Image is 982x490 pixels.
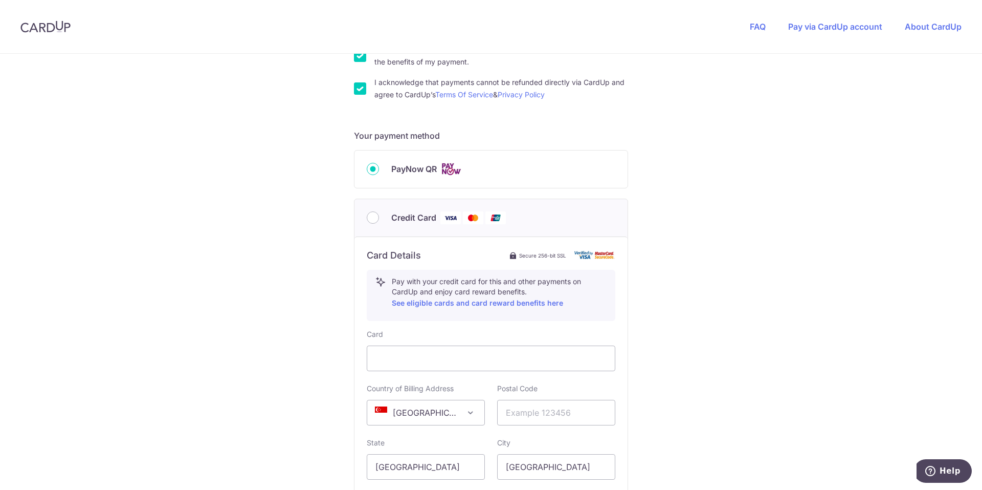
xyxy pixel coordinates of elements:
h6: Card Details [367,249,421,262]
img: card secure [574,251,615,260]
span: Secure 256-bit SSL [519,251,566,260]
a: See eligible cards and card reward benefits here [392,299,563,307]
label: Card [367,329,383,339]
img: Union Pay [485,211,506,224]
span: Singapore [367,400,484,425]
div: PayNow QR Cards logo [367,163,615,176]
label: I would like to receive more information that will guide me how to maximize the benefits of my pa... [374,44,628,68]
label: City [497,438,510,448]
img: Mastercard [463,211,483,224]
img: Visa [440,211,461,224]
input: Example 123456 [497,400,615,425]
a: Terms Of Service [435,90,493,99]
label: Country of Billing Address [367,384,454,394]
label: I acknowledge that payments cannot be refunded directly via CardUp and agree to CardUp’s & [374,76,628,101]
a: About CardUp [905,22,962,32]
a: FAQ [750,22,766,32]
label: Postal Code [497,384,538,394]
div: Credit Card Visa Mastercard Union Pay [367,211,615,224]
p: Pay with your credit card for this and other payments on CardUp and enjoy card reward benefits. [392,276,607,309]
iframe: Opens a widget where you can find more information [917,459,972,485]
img: CardUp [20,20,71,33]
img: Cards logo [441,163,461,176]
span: PayNow QR [391,163,437,175]
h5: Your payment method [354,130,628,142]
span: Credit Card [391,211,436,224]
a: Privacy Policy [498,90,545,99]
a: Pay via CardUp account [788,22,882,32]
label: State [367,438,385,448]
iframe: Secure card payment input frame [375,352,607,365]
